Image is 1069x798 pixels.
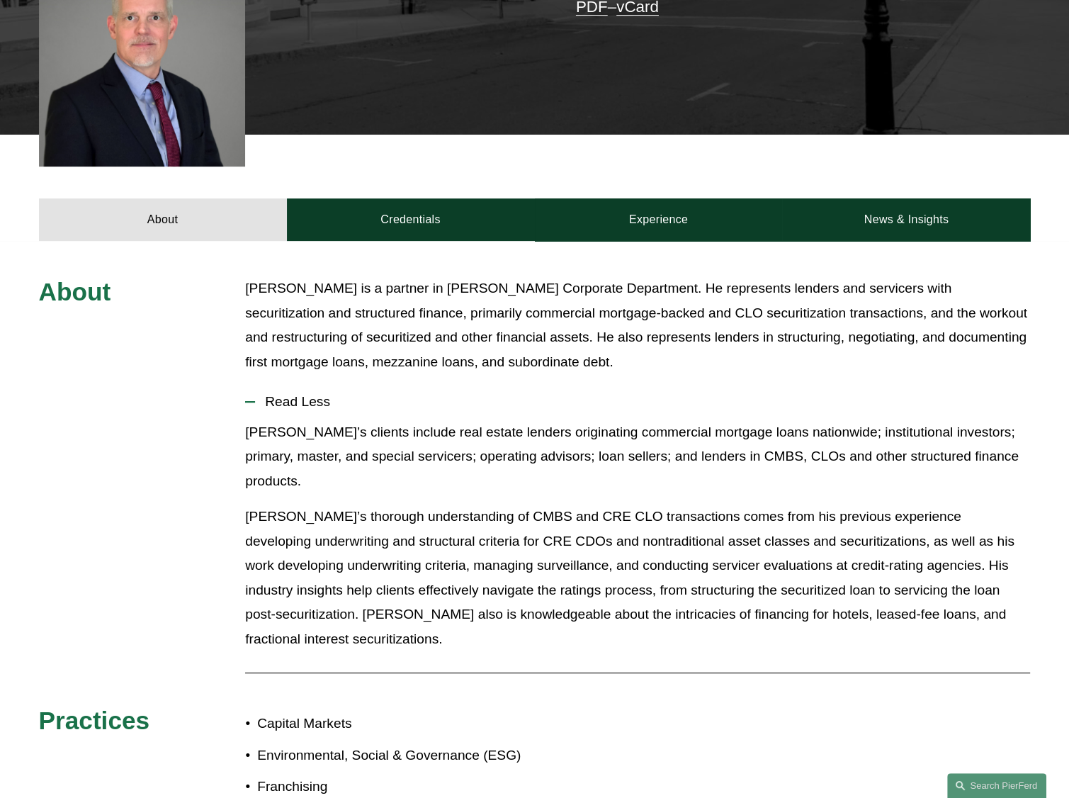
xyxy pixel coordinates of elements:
span: Practices [39,707,150,734]
p: [PERSON_NAME]’s thorough understanding of CMBS and CRE CLO transactions comes from his previous e... [245,505,1030,651]
p: [PERSON_NAME]’s clients include real estate lenders originating commercial mortgage loans nationw... [245,420,1030,494]
a: Experience [535,198,783,241]
button: Read Less [245,383,1030,420]
div: Read Less [245,420,1030,663]
p: Capital Markets [257,712,534,736]
span: About [39,278,111,305]
a: About [39,198,287,241]
p: Environmental, Social & Governance (ESG) [257,743,534,768]
p: [PERSON_NAME] is a partner in [PERSON_NAME] Corporate Department. He represents lenders and servi... [245,276,1030,374]
a: Search this site [947,773,1046,798]
a: Credentials [287,198,535,241]
span: Read Less [255,394,1030,410]
a: News & Insights [782,198,1030,241]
